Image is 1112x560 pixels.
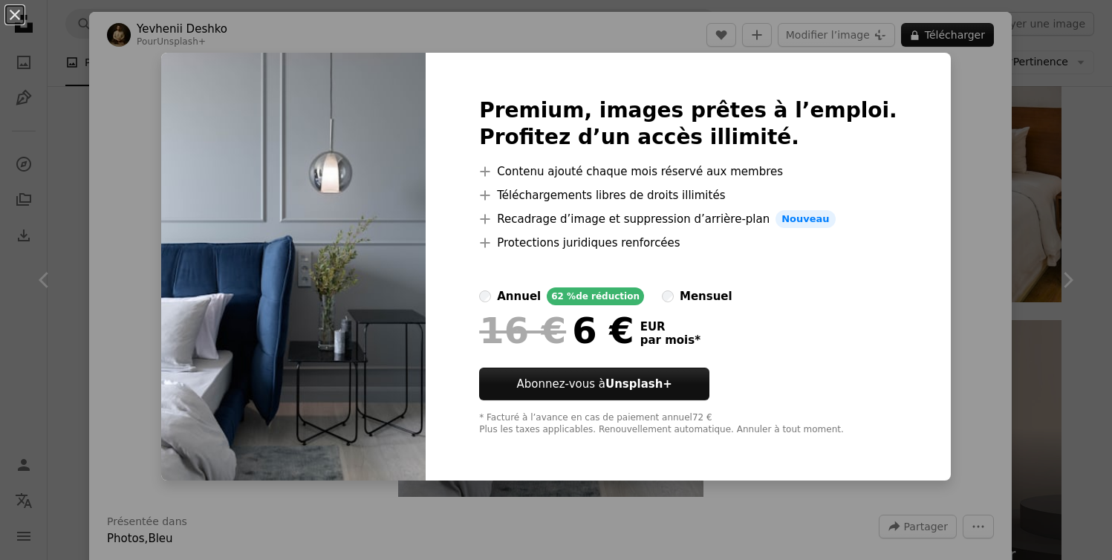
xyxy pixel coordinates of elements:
li: Protections juridiques renforcées [479,234,897,252]
input: annuel62 %de réduction [479,290,491,302]
span: 16 € [479,311,566,350]
div: 6 € [479,311,634,350]
div: * Facturé à l’avance en cas de paiement annuel 72 € Plus les taxes applicables. Renouvellement au... [479,412,897,436]
strong: Unsplash+ [605,377,672,391]
div: annuel [497,287,541,305]
div: mensuel [680,287,732,305]
span: par mois * [640,333,700,347]
button: Abonnez-vous àUnsplash+ [479,368,709,400]
li: Recadrage d’image et suppression d’arrière-plan [479,210,897,228]
li: Téléchargements libres de droits illimités [479,186,897,204]
div: 62 % de réduction [547,287,644,305]
h2: Premium, images prêtes à l’emploi. Profitez d’un accès illimité. [479,97,897,151]
span: EUR [640,320,700,333]
img: premium_photo-1674773520150-7ee783466979 [161,53,426,481]
span: Nouveau [776,210,835,228]
input: mensuel [662,290,674,302]
li: Contenu ajouté chaque mois réservé aux membres [479,163,897,180]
